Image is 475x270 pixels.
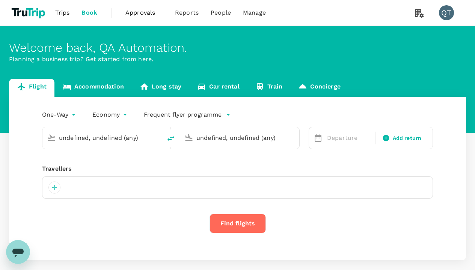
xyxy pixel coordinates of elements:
div: QT [439,5,454,20]
button: Open [157,137,158,138]
a: Accommodation [54,79,132,97]
div: Economy [92,109,129,121]
button: delete [162,129,180,147]
p: Frequent flyer programme [144,110,222,119]
a: Long stay [132,79,189,97]
iframe: Button to launch messaging window [6,240,30,264]
span: Book [81,8,97,17]
span: People [211,8,231,17]
div: Travellers [42,164,433,173]
div: Welcome back , QA Automation . [9,41,466,55]
input: Depart from [59,132,146,144]
span: Reports [175,8,199,17]
a: Flight [9,79,54,97]
button: Find flights [210,214,266,233]
p: Departure [327,133,371,142]
a: Train [247,79,291,97]
a: Concierge [290,79,348,97]
button: Open [294,137,296,138]
a: Car rental [189,79,247,97]
input: Going to [196,132,283,144]
span: Approvals [125,8,163,17]
div: One-Way [42,109,77,121]
span: Trips [55,8,70,17]
button: Frequent flyer programme [144,110,231,119]
span: Manage [243,8,266,17]
p: Planning a business trip? Get started from here. [9,55,466,64]
span: Add return [393,134,422,142]
img: TruTrip logo [9,4,49,21]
